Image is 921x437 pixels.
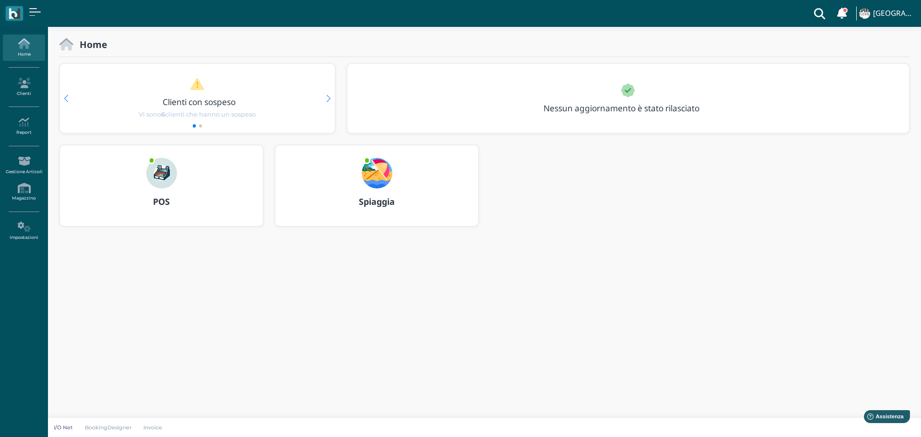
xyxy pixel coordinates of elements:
div: Next slide [326,95,331,102]
img: ... [362,158,392,189]
img: ... [146,158,177,189]
a: ... [GEOGRAPHIC_DATA] [858,2,915,25]
h2: Home [73,39,107,49]
div: 1 / 2 [60,64,335,133]
img: ... [859,8,870,19]
a: Clienti con sospeso Vi sono6clienti che hanno un sospeso [78,78,316,119]
b: POS [153,196,170,207]
div: 1 / 1 [347,64,909,133]
img: logo [9,8,20,19]
a: Clienti [3,74,45,100]
a: ... Spiaggia [275,145,479,238]
a: Magazzino [3,179,45,205]
h4: [GEOGRAPHIC_DATA] [873,10,915,18]
h3: Clienti con sospeso [80,97,318,106]
a: ... POS [59,145,263,238]
a: Gestione Articoli [3,152,45,178]
span: Assistenza [28,8,63,15]
a: Impostazioni [3,218,45,244]
a: Home [3,35,45,61]
a: Report [3,113,45,140]
div: Previous slide [64,95,68,102]
b: Spiaggia [359,196,395,207]
span: Vi sono clienti che hanno un sospeso [139,110,256,119]
h3: Nessun aggiornamento è stato rilasciato [538,104,721,113]
b: 6 [161,111,165,118]
iframe: Help widget launcher [853,407,913,429]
